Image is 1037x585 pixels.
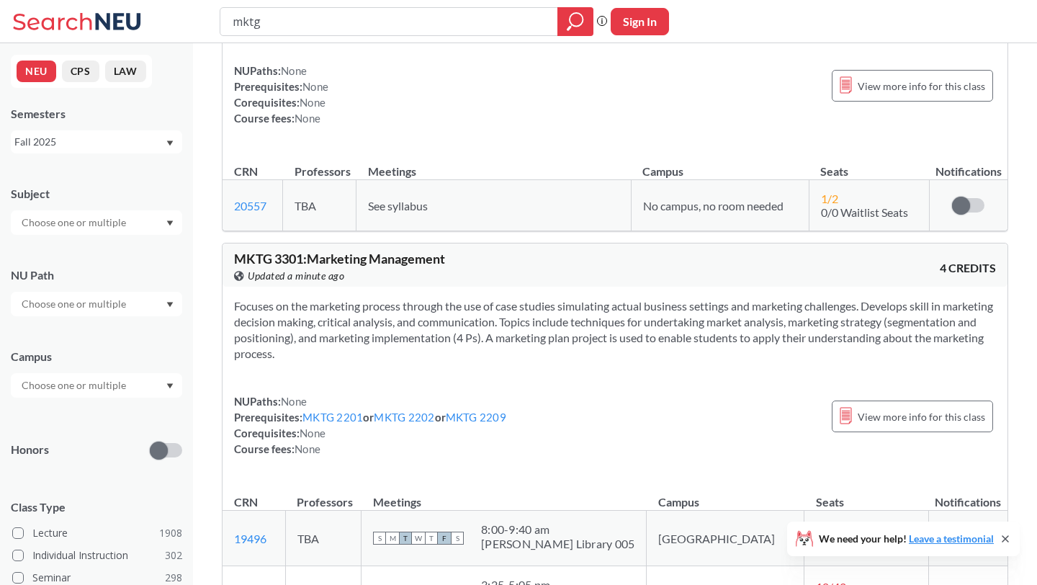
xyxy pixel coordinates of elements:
button: CPS [62,61,99,82]
span: F [438,532,451,545]
div: [PERSON_NAME] Library 005 [481,537,634,551]
span: None [300,96,326,109]
span: View more info for this class [858,77,985,95]
td: No campus, no room needed [631,180,809,231]
span: None [300,427,326,439]
div: NUPaths: Prerequisites: or or Corequisites: Course fees: [234,393,506,457]
span: S [373,532,386,545]
section: Focuses on the marketing process through the use of case studies simulating actual business setti... [234,298,996,362]
span: T [399,532,412,545]
input: Class, professor, course number, "phrase" [231,9,547,34]
button: LAW [105,61,146,82]
span: W [412,532,425,545]
div: Fall 2025 [14,134,165,150]
th: Campus [647,480,804,511]
th: Meetings [356,149,632,180]
button: NEU [17,61,56,82]
th: Campus [631,149,809,180]
span: 302 [165,548,182,563]
svg: Dropdown arrow [166,383,174,389]
a: Leave a testimonial [909,532,994,545]
div: Campus [11,349,182,365]
th: Seats [804,480,929,511]
td: TBA [283,180,356,231]
th: Meetings [362,480,647,511]
span: View more info for this class [858,408,985,426]
th: Professors [283,149,356,180]
th: Notifications [929,149,1007,180]
div: Subject [11,186,182,202]
th: Professors [285,480,362,511]
div: CRN [234,494,258,510]
span: None [302,80,328,93]
span: Updated a minute ago [248,268,344,284]
div: Dropdown arrow [11,210,182,235]
span: 0/0 Waitlist Seats [821,205,908,219]
span: MKTG 3301 : Marketing Management [234,251,445,267]
span: We need your help! [819,534,994,544]
td: [GEOGRAPHIC_DATA] [647,511,804,566]
td: TBA [285,511,362,566]
input: Choose one or multiple [14,377,135,394]
input: Choose one or multiple [14,295,135,313]
svg: magnifying glass [567,12,584,32]
span: M [386,532,399,545]
div: magnifying glass [557,7,593,36]
span: None [281,64,307,77]
a: MKTG 2202 [374,411,434,424]
th: Notifications [929,480,1007,511]
a: 20557 [234,199,266,213]
span: Class Type [11,499,182,515]
a: MKTG 2201 [302,411,363,424]
span: T [425,532,438,545]
span: 4 CREDITS [940,260,996,276]
label: Lecture [12,524,182,542]
span: None [295,112,320,125]
div: NU Path [11,267,182,283]
div: 8:00 - 9:40 am [481,522,634,537]
div: NUPaths: Prerequisites: Corequisites: Course fees: [234,63,328,126]
span: S [451,532,464,545]
th: Seats [809,149,929,180]
div: Dropdown arrow [11,373,182,398]
button: Sign In [611,8,669,35]
svg: Dropdown arrow [166,302,174,308]
span: 1908 [159,525,182,541]
a: MKTG 2209 [446,411,506,424]
span: None [295,442,320,455]
span: None [281,395,307,408]
input: Choose one or multiple [14,214,135,231]
a: 19496 [234,532,266,545]
div: Fall 2025Dropdown arrow [11,130,182,153]
svg: Dropdown arrow [166,220,174,226]
svg: Dropdown arrow [166,140,174,146]
div: CRN [234,164,258,179]
span: 1 / 2 [821,192,838,205]
span: See syllabus [368,199,428,213]
div: Semesters [11,106,182,122]
p: Honors [11,442,49,458]
div: Dropdown arrow [11,292,182,316]
label: Individual Instruction [12,546,182,565]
